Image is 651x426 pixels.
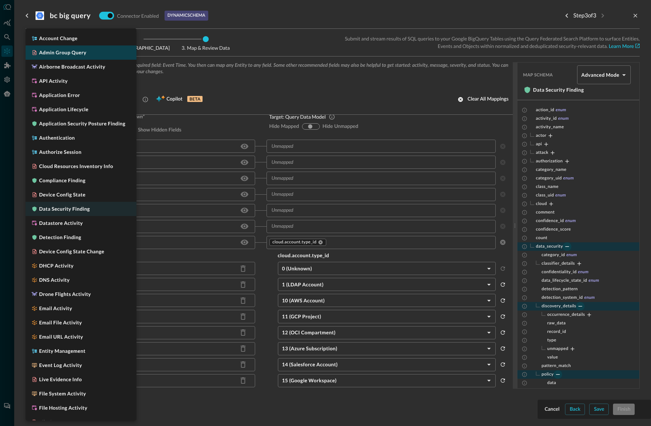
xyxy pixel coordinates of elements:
[39,63,105,70] h5: Airborne Broadcast Activity
[39,177,86,184] h5: Compliance Finding
[39,106,88,113] h5: Application Lifecycle
[39,262,74,269] h5: DHCP Activity
[39,234,81,241] h5: Detection Finding
[39,220,83,227] h5: Datastore Activity
[39,77,68,85] h5: API Activity
[39,163,113,170] h5: Cloud Resources Inventory Info
[39,120,125,127] h5: Application Security Posture Finding
[39,362,82,369] h5: Event Log Activity
[39,347,86,355] h5: Entity Management
[39,333,83,340] h5: Email URL Activity
[39,291,91,298] h5: Drone Flights Activity
[39,319,82,326] h5: Email File Activity
[39,276,70,284] h5: DNS Activity
[39,404,87,411] h5: File Hosting Activity
[39,191,86,198] h5: Device Config State
[39,390,86,397] h5: File System Activity
[39,149,81,156] h5: Authorize Session
[39,35,77,42] h5: Account Change
[39,134,75,141] h5: Authentication
[39,92,80,99] h5: Application Error
[39,49,86,56] h5: Admin Group Query
[39,376,82,383] h5: Live Evidence Info
[39,305,72,312] h5: Email Activity
[39,419,64,426] h5: File Query
[39,248,104,255] h5: Device Config State Change
[39,205,90,212] h5: Data Security Finding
